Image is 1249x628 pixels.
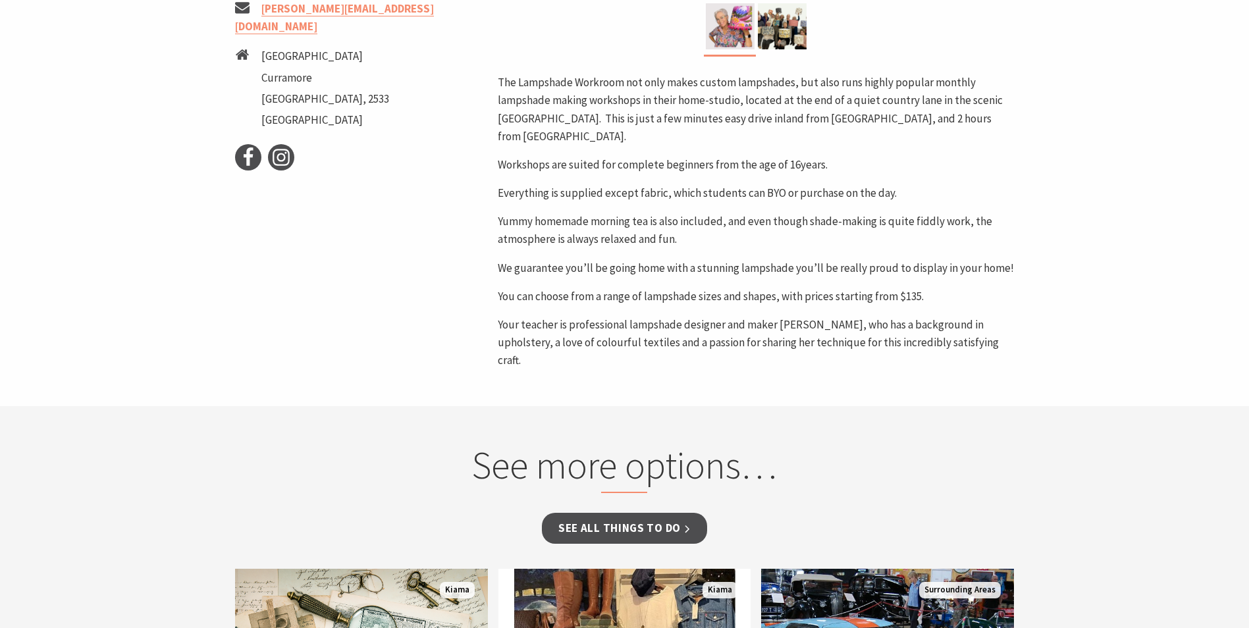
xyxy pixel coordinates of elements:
[261,111,389,129] li: [GEOGRAPHIC_DATA]
[703,582,737,598] span: Kiama
[235,1,434,34] a: [PERSON_NAME][EMAIL_ADDRESS][DOMAIN_NAME]
[542,513,707,544] a: See all Things To Do
[498,74,1014,145] p: The Lampshade Workroom not only makes custom lampshades, but also runs highly popular monthly lam...
[261,90,389,108] li: [GEOGRAPHIC_DATA], 2533
[919,582,1001,598] span: Surrounding Areas
[498,316,1014,370] p: Your teacher is professional lampshade designer and maker [PERSON_NAME], who has a background in ...
[498,156,1014,174] p: Workshops are suited for complete beginners from the age of 16years.
[373,442,876,494] h2: See more options…
[498,259,1014,277] p: We guarantee you’ll be going home with a stunning lampshade you’ll be really proud to display in ...
[261,47,389,65] li: [GEOGRAPHIC_DATA]
[498,288,1014,305] p: You can choose from a range of lampshade sizes and shapes, with prices starting from $135.
[498,184,1014,202] p: Everything is supplied except fabric, which students can BYO or purchase on the day.
[440,582,475,598] span: Kiama
[498,213,1014,248] p: Yummy homemade morning tea is also included, and even though shade-making is quite fiddly work, t...
[261,69,389,87] li: Curramore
